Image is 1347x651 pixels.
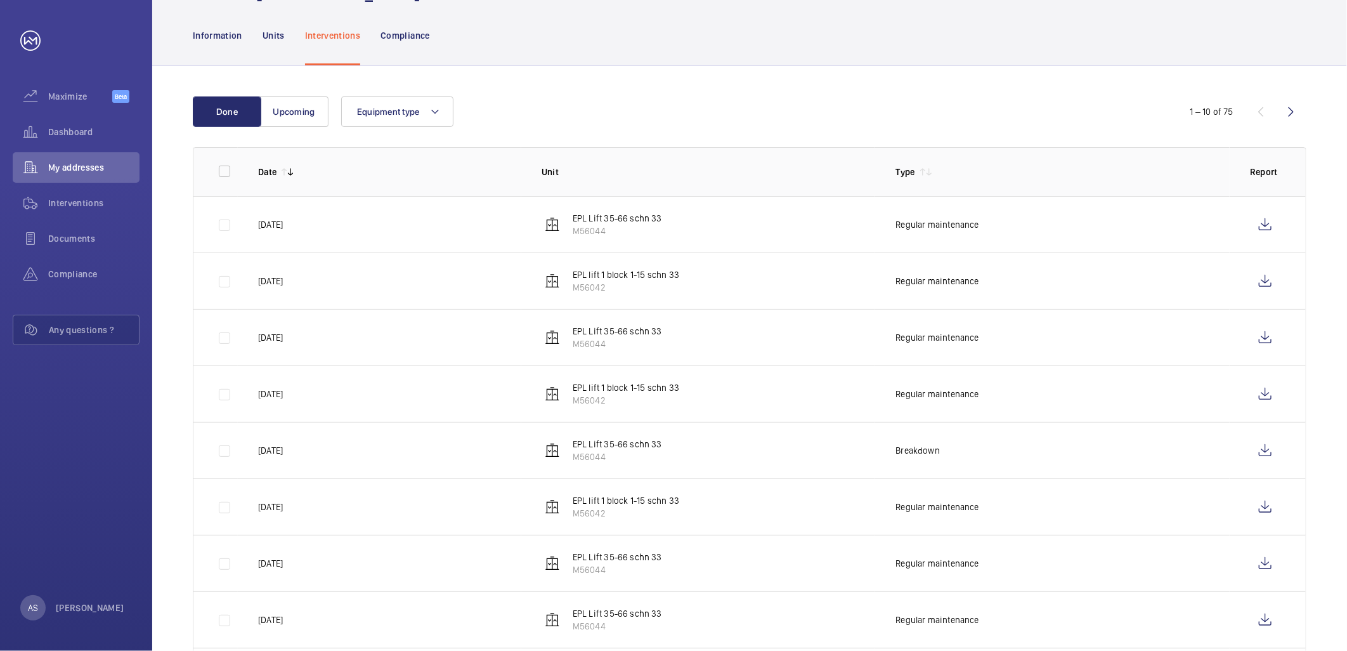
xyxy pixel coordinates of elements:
[48,197,140,209] span: Interventions
[573,438,662,450] p: EPL Lift 35-66 schn 33
[573,281,679,294] p: M56042
[542,166,876,178] p: Unit
[895,275,979,287] p: Regular maintenance
[573,507,679,520] p: M56042
[573,381,679,394] p: EPL lift 1 block 1-15 schn 33
[1190,105,1233,118] div: 1 – 10 of 75
[895,501,979,513] p: Regular maintenance
[305,29,361,42] p: Interventions
[545,443,560,458] img: elevator.svg
[381,29,430,42] p: Compliance
[48,232,140,245] span: Documents
[258,275,283,287] p: [DATE]
[573,551,662,563] p: EPL Lift 35-66 schn 33
[48,126,140,138] span: Dashboard
[573,394,679,407] p: M56042
[258,166,277,178] p: Date
[258,218,283,231] p: [DATE]
[573,494,679,507] p: EPL lift 1 block 1-15 schn 33
[1250,166,1280,178] p: Report
[545,499,560,515] img: elevator.svg
[112,90,129,103] span: Beta
[545,386,560,402] img: elevator.svg
[573,325,662,338] p: EPL Lift 35-66 schn 33
[258,614,283,626] p: [DATE]
[545,612,560,628] img: elevator.svg
[545,273,560,289] img: elevator.svg
[545,330,560,345] img: elevator.svg
[258,557,283,570] p: [DATE]
[573,607,662,620] p: EPL Lift 35-66 schn 33
[260,96,329,127] button: Upcoming
[895,444,940,457] p: Breakdown
[895,331,979,344] p: Regular maintenance
[263,29,285,42] p: Units
[48,90,112,103] span: Maximize
[341,96,453,127] button: Equipment type
[573,268,679,281] p: EPL lift 1 block 1-15 schn 33
[56,602,124,614] p: [PERSON_NAME]
[193,96,261,127] button: Done
[545,217,560,232] img: elevator.svg
[895,218,979,231] p: Regular maintenance
[357,107,420,117] span: Equipment type
[193,29,242,42] p: Information
[573,620,662,633] p: M56044
[895,388,979,400] p: Regular maintenance
[258,501,283,513] p: [DATE]
[573,225,662,237] p: M56044
[258,388,283,400] p: [DATE]
[545,556,560,571] img: elevator.svg
[573,563,662,576] p: M56044
[573,338,662,350] p: M56044
[258,331,283,344] p: [DATE]
[48,268,140,280] span: Compliance
[28,602,38,614] p: AS
[573,450,662,463] p: M56044
[48,161,140,174] span: My addresses
[895,557,979,570] p: Regular maintenance
[895,166,914,178] p: Type
[258,444,283,457] p: [DATE]
[573,212,662,225] p: EPL Lift 35-66 schn 33
[895,614,979,626] p: Regular maintenance
[49,324,139,336] span: Any questions ?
